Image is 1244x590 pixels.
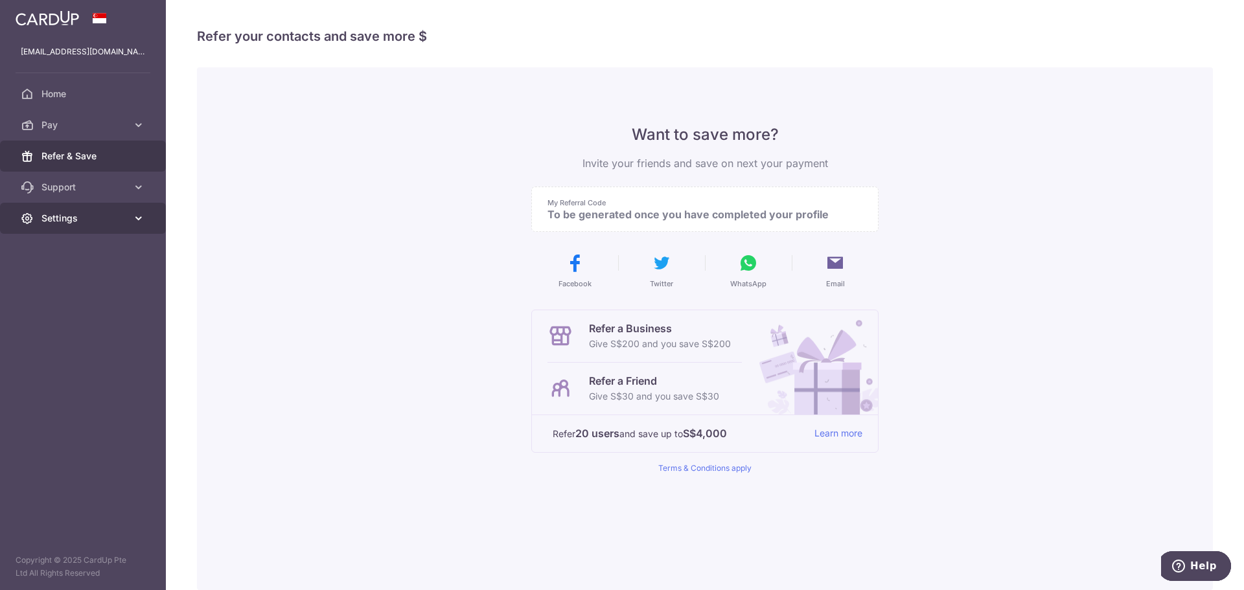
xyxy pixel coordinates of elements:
span: Facebook [559,278,592,289]
p: Refer a Business [589,321,731,336]
span: Twitter [650,278,673,289]
span: Email [826,278,845,289]
p: Want to save more? [531,124,879,145]
span: WhatsApp [730,278,766,289]
iframe: Opens a widget where you can find more information [1161,551,1231,584]
p: Refer a Friend [589,373,719,389]
strong: 20 users [575,425,619,441]
span: Settings [41,212,127,225]
span: Pay [41,119,127,131]
strong: S$4,000 [683,425,727,441]
button: Email [797,253,873,289]
img: CardUp [16,10,79,26]
span: Support [41,181,127,194]
h4: Refer your contacts and save more $ [197,26,1213,47]
p: Invite your friends and save on next your payment [531,155,879,171]
span: Home [41,87,127,100]
p: Give S$30 and you save S$30 [589,389,719,404]
p: Give S$200 and you save S$200 [589,336,731,352]
p: To be generated once you have completed your profile [547,208,852,221]
button: Facebook [536,253,613,289]
a: Terms & Conditions apply [658,463,752,473]
p: My Referral Code [547,198,852,208]
span: Help [29,9,56,21]
button: Twitter [623,253,700,289]
button: WhatsApp [710,253,787,289]
a: Learn more [814,425,862,442]
p: [EMAIL_ADDRESS][DOMAIN_NAME] [21,45,145,58]
img: Refer [747,310,878,414]
span: Refer & Save [41,150,127,163]
p: Refer and save up to [553,425,804,442]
